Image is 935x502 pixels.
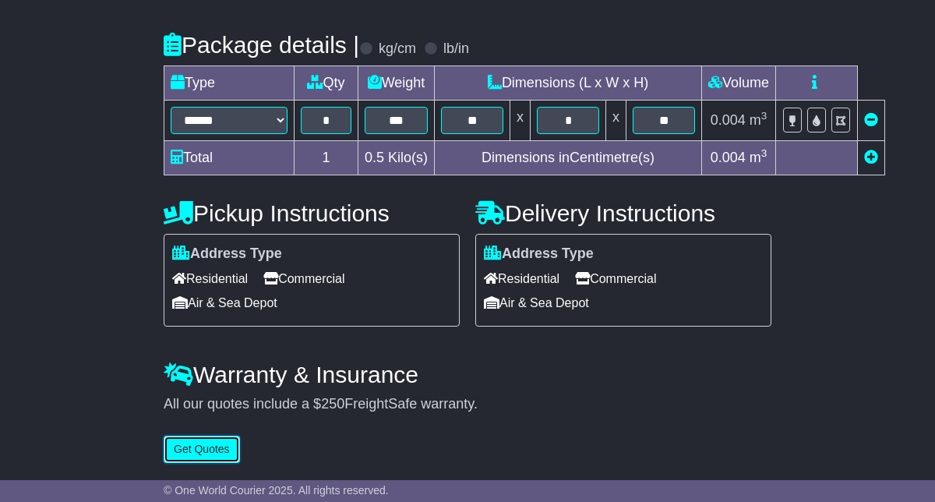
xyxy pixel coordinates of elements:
h4: Delivery Instructions [475,200,771,226]
span: 0.5 [365,150,384,165]
td: Volume [702,66,776,101]
sup: 3 [761,147,767,159]
label: kg/cm [379,41,416,58]
span: Commercial [263,267,344,291]
button: Get Quotes [164,436,240,463]
td: Qty [295,66,358,101]
span: m [750,150,767,165]
td: x [606,101,626,141]
span: Residential [172,267,248,291]
td: Kilo(s) [358,141,435,175]
a: Add new item [864,150,878,165]
sup: 3 [761,110,767,122]
span: 0.004 [711,150,746,165]
td: 1 [295,141,358,175]
td: x [510,101,531,141]
a: Remove this item [864,112,878,128]
label: Address Type [484,246,594,263]
h4: Warranty & Insurance [164,362,771,387]
span: Residential [484,267,559,291]
span: © One World Courier 2025. All rights reserved. [164,484,389,497]
label: Address Type [172,246,282,263]
label: lb/in [443,41,469,58]
span: Commercial [575,267,656,291]
h4: Pickup Instructions [164,200,460,226]
td: Weight [358,66,435,101]
td: Total [164,141,295,175]
span: Air & Sea Depot [484,291,589,315]
span: m [750,112,767,128]
span: 250 [321,396,344,412]
td: Type [164,66,295,101]
span: Air & Sea Depot [172,291,277,315]
div: All our quotes include a $ FreightSafe warranty. [164,396,771,413]
span: 0.004 [711,112,746,128]
h4: Package details | [164,32,359,58]
td: Dimensions (L x W x H) [435,66,702,101]
td: Dimensions in Centimetre(s) [435,141,702,175]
